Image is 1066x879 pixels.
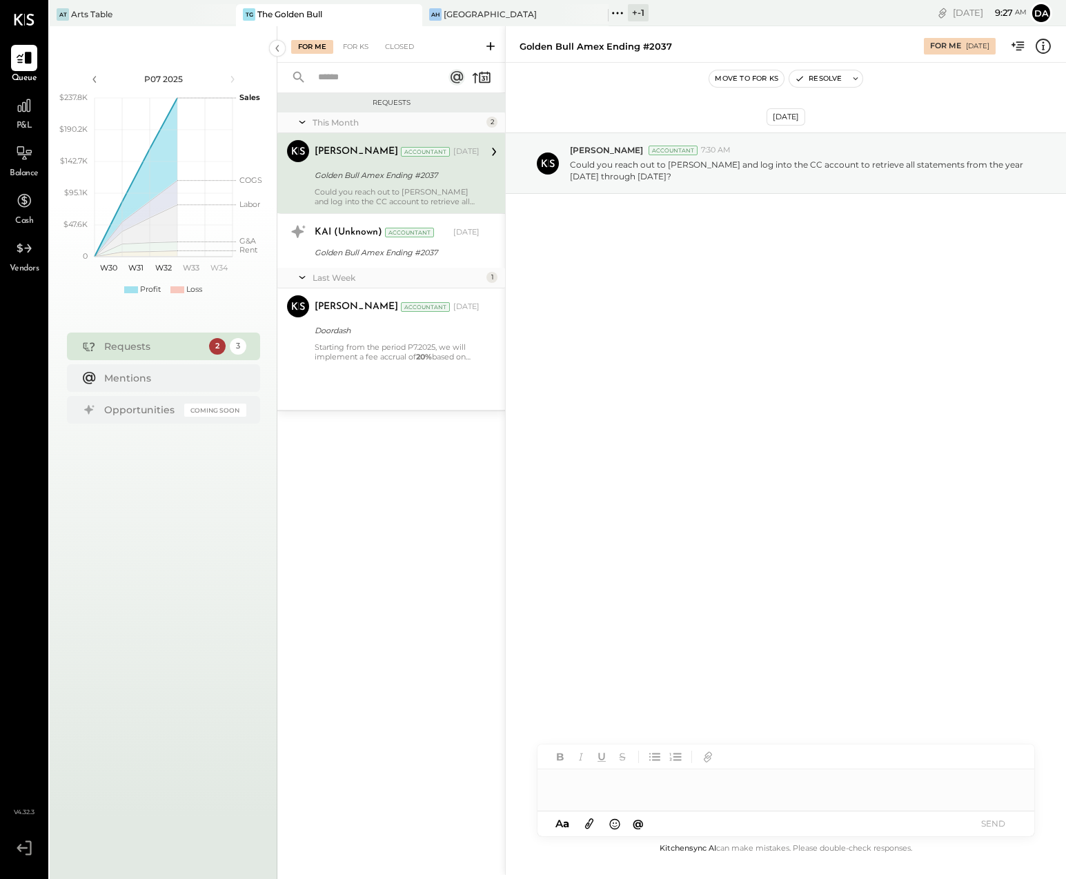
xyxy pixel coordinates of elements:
a: Cash [1,188,48,228]
div: Could you reach out to [PERSON_NAME] and log into the CC account to retrieve all statements from ... [315,187,480,206]
a: Vendors [1,235,48,275]
div: Loss [186,284,202,295]
button: Add URL [699,748,717,766]
div: Mentions [104,371,239,385]
p: Could you reach out to [PERSON_NAME] and log into the CC account to retrieve all statements from ... [570,159,1031,182]
div: Accountant [385,228,434,237]
div: Golden Bull Amex Ending #2037 [520,40,672,53]
button: Ordered List [667,748,684,766]
div: Profit [140,284,161,295]
span: Queue [12,72,37,85]
div: Coming Soon [184,404,246,417]
text: Rent [239,245,258,255]
div: Golden Bull Amex Ending #2037 [315,168,475,182]
button: da [1030,2,1052,24]
text: $237.8K [59,92,88,102]
div: For Me [930,41,961,52]
div: Accountant [649,146,698,155]
text: W32 [155,263,172,273]
button: Move to for ks [709,70,784,87]
button: SEND [965,814,1020,833]
div: Doordash [315,324,475,337]
text: W30 [99,263,117,273]
span: P&L [17,120,32,132]
div: [PERSON_NAME] [315,300,398,314]
div: [PERSON_NAME] [315,145,398,159]
text: W31 [128,263,144,273]
div: [DATE] [453,302,480,313]
div: 2 [209,338,226,355]
button: Resolve [789,70,847,87]
span: a [563,817,569,830]
div: AH [429,8,442,21]
div: Accountant [401,302,450,312]
a: Balance [1,140,48,180]
div: Closed [378,40,421,54]
div: + -1 [628,4,649,21]
div: [DATE] [966,41,989,51]
button: Aa [551,816,573,831]
div: 2 [486,117,497,128]
text: $190.2K [59,124,88,134]
div: Requests [284,98,498,108]
a: P&L [1,92,48,132]
text: G&A [239,236,256,246]
div: TG [243,8,255,21]
div: AT [57,8,69,21]
text: Labor [239,199,260,209]
div: [DATE] [953,6,1027,19]
div: 1 [486,272,497,283]
div: This Month [313,117,483,128]
text: W34 [210,263,228,273]
text: $142.7K [60,156,88,166]
div: [DATE] [767,108,805,126]
div: The Golden Bull [257,8,322,20]
div: Accountant [401,147,450,157]
text: W33 [183,263,199,273]
a: Queue [1,45,48,85]
div: Last Week [313,272,483,284]
button: @ [629,815,648,832]
button: Unordered List [646,748,664,766]
span: 7:30 AM [701,145,731,156]
div: [DATE] [453,227,480,238]
text: COGS [239,175,262,185]
div: For Me [291,40,333,54]
button: Strikethrough [613,748,631,766]
div: KAI (Unknown) [315,226,382,239]
div: [GEOGRAPHIC_DATA] [444,8,537,20]
div: P07 2025 [105,73,222,85]
text: Sales [239,92,260,102]
text: 0 [83,251,88,261]
div: [DATE] [453,146,480,157]
div: Starting from the period P7.2025, we will implement a fee accrual of based on gross sales as repo... [315,342,480,362]
span: Vendors [10,263,39,275]
text: $47.6K [63,219,88,229]
div: Arts Table [71,8,112,20]
text: $95.1K [64,188,88,197]
span: @ [633,817,644,830]
div: 3 [230,338,246,355]
span: [PERSON_NAME] [570,144,643,156]
div: Golden Bull Amex Ending #2037 [315,246,475,259]
div: For KS [336,40,375,54]
div: Requests [104,339,202,353]
span: Cash [15,215,33,228]
div: Opportunities [104,403,177,417]
strong: 20% [416,352,432,362]
button: Italic [572,748,590,766]
button: Bold [551,748,569,766]
div: copy link [936,6,949,20]
span: Balance [10,168,39,180]
button: Underline [593,748,611,766]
